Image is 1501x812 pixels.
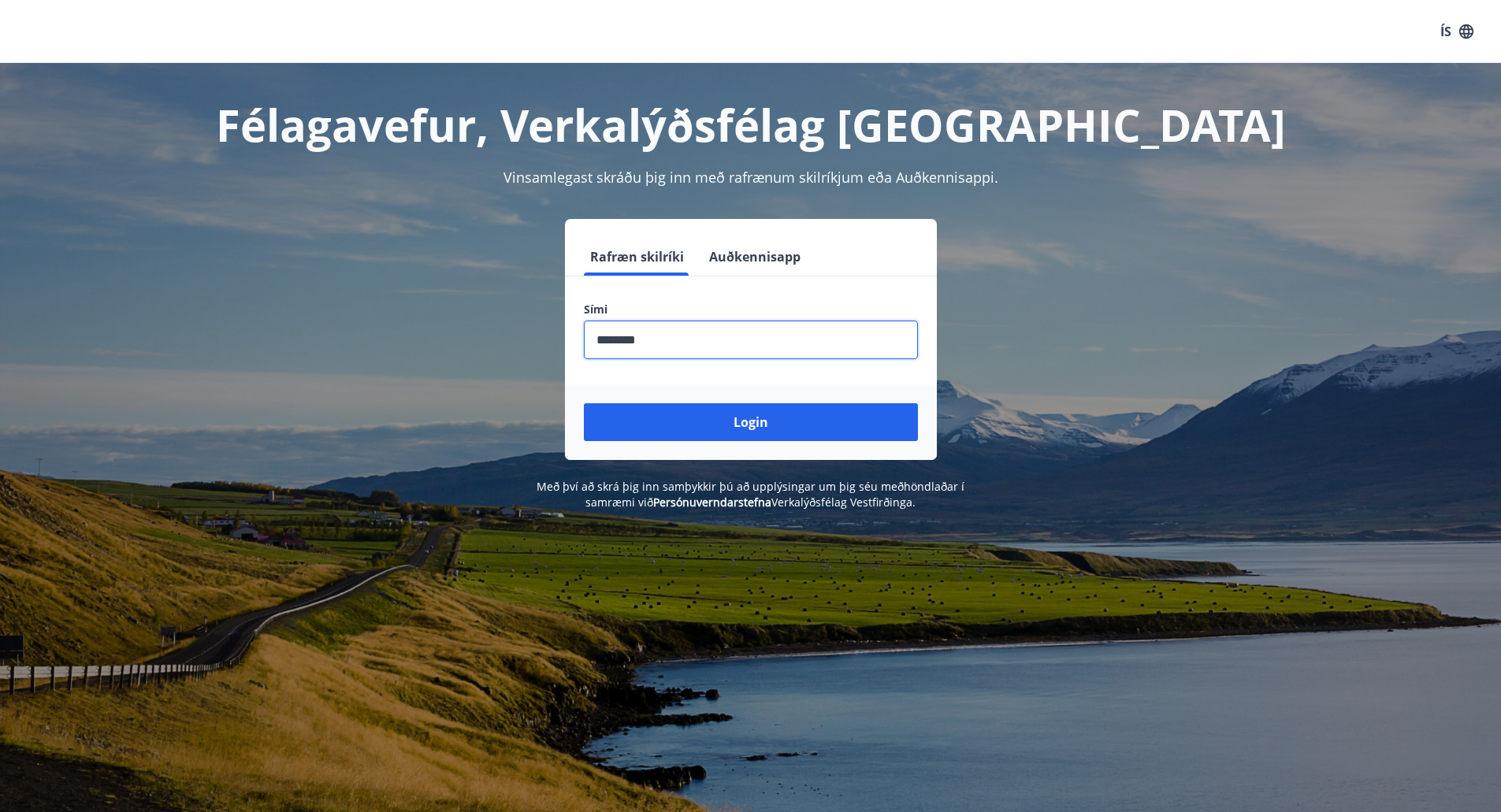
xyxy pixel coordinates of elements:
[584,403,918,441] button: Login
[653,495,771,510] a: Persónuverndarstefna
[202,95,1299,154] h1: Félagavefur, Verkalýðsfélag [GEOGRAPHIC_DATA]
[1432,17,1482,46] button: ÍS
[703,238,807,276] button: Auðkennisapp
[584,302,918,317] label: Sími
[584,238,690,276] button: Rafræn skilríki
[503,168,998,187] span: Vinsamlegast skráðu þig inn með rafrænum skilríkjum eða Auðkennisappi.
[537,479,964,510] span: Með því að skrá þig inn samþykkir þú að upplýsingar um þig séu meðhöndlaðar í samræmi við Verkalý...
